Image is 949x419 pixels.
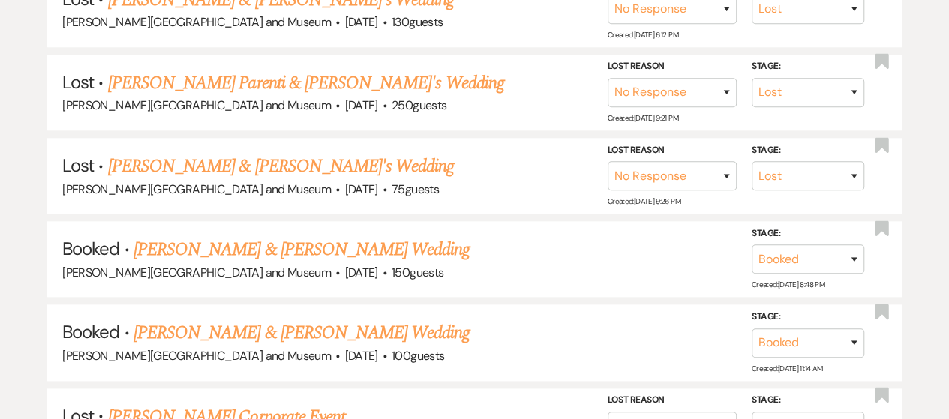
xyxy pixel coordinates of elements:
[62,14,331,30] span: [PERSON_NAME][GEOGRAPHIC_DATA] and Museum
[344,265,377,280] span: [DATE]
[608,30,678,40] span: Created: [DATE] 6:12 PM
[608,196,680,206] span: Created: [DATE] 9:26 PM
[62,181,331,197] span: [PERSON_NAME][GEOGRAPHIC_DATA] and Museum
[62,237,119,260] span: Booked
[62,348,331,364] span: [PERSON_NAME][GEOGRAPHIC_DATA] and Museum
[62,97,331,113] span: [PERSON_NAME][GEOGRAPHIC_DATA] and Museum
[752,58,864,75] label: Stage:
[752,142,864,158] label: Stage:
[344,348,377,364] span: [DATE]
[392,97,446,113] span: 250 guests
[608,113,678,123] span: Created: [DATE] 9:21 PM
[134,236,470,263] a: [PERSON_NAME] & [PERSON_NAME] Wedding
[608,392,737,409] label: Lost Reason
[108,153,455,180] a: [PERSON_NAME] & [PERSON_NAME]'s Wedding
[752,392,864,409] label: Stage:
[752,309,864,325] label: Stage:
[752,280,824,289] span: Created: [DATE] 8:48 PM
[608,58,737,75] label: Lost Reason
[392,14,443,30] span: 130 guests
[344,97,377,113] span: [DATE]
[752,363,822,373] span: Created: [DATE] 11:14 AM
[62,154,94,177] span: Lost
[392,265,443,280] span: 150 guests
[752,226,864,242] label: Stage:
[608,142,737,158] label: Lost Reason
[392,348,444,364] span: 100 guests
[62,70,94,94] span: Lost
[392,181,439,197] span: 75 guests
[62,320,119,343] span: Booked
[344,14,377,30] span: [DATE]
[344,181,377,197] span: [DATE]
[108,70,504,97] a: [PERSON_NAME] Parenti & [PERSON_NAME]'s Wedding
[62,265,331,280] span: [PERSON_NAME][GEOGRAPHIC_DATA] and Museum
[134,319,470,346] a: [PERSON_NAME] & [PERSON_NAME] Wedding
